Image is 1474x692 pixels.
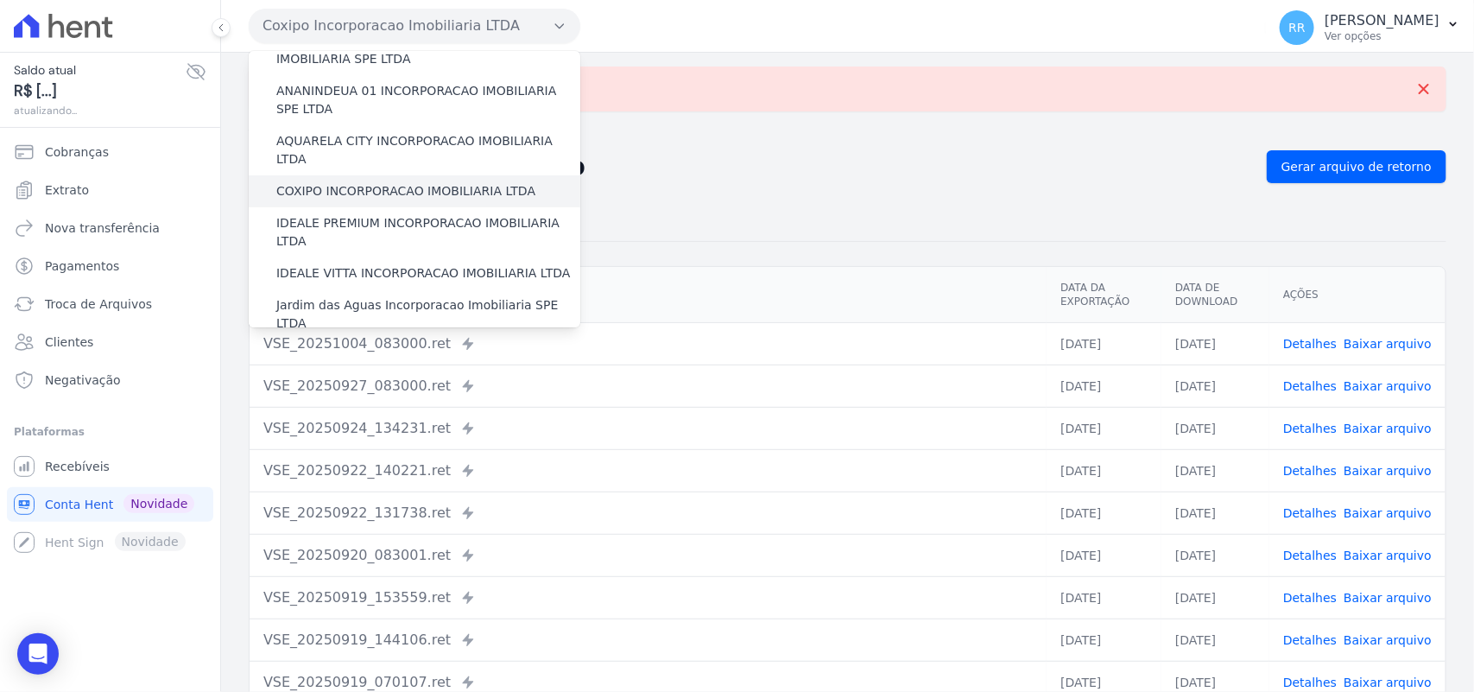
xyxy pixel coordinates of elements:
[14,422,206,442] div: Plataformas
[7,325,213,359] a: Clientes
[45,333,93,351] span: Clientes
[263,418,1033,439] div: VSE_20250924_134231.ret
[263,376,1033,397] div: VSE_20250927_083000.ret
[7,211,213,245] a: Nova transferência
[7,173,213,207] a: Extrato
[1325,12,1439,29] p: [PERSON_NAME]
[14,61,186,79] span: Saldo atual
[1283,549,1337,562] a: Detalhes
[14,79,186,103] span: R$ [...]
[1344,422,1432,435] a: Baixar arquivo
[263,503,1033,524] div: VSE_20250922_131738.ret
[7,487,213,522] a: Conta Hent Novidade
[1344,379,1432,393] a: Baixar arquivo
[7,249,213,283] a: Pagamentos
[17,633,59,675] div: Open Intercom Messenger
[263,545,1033,566] div: VSE_20250920_083001.ret
[249,9,580,43] button: Coxipo Incorporacao Imobiliaria LTDA
[1047,534,1161,576] td: [DATE]
[1266,3,1474,52] button: RR [PERSON_NAME] Ver opções
[1047,492,1161,534] td: [DATE]
[263,630,1033,651] div: VSE_20250919_144106.ret
[1344,633,1432,647] a: Baixar arquivo
[7,287,213,321] a: Troca de Arquivos
[1161,407,1269,449] td: [DATE]
[7,449,213,484] a: Recebíveis
[45,181,89,199] span: Extrato
[1047,365,1161,407] td: [DATE]
[1325,29,1439,43] p: Ver opções
[1161,322,1269,365] td: [DATE]
[276,214,580,251] label: IDEALE PREMIUM INCORPORACAO IMOBILIARIA LTDA
[7,135,213,169] a: Cobranças
[1288,22,1305,34] span: RR
[1283,676,1337,689] a: Detalhes
[276,132,580,168] label: AQUARELA CITY INCORPORACAO IMOBILIARIA LTDA
[7,363,213,397] a: Negativação
[1047,576,1161,619] td: [DATE]
[1283,633,1337,647] a: Detalhes
[263,587,1033,608] div: VSE_20250919_153559.ret
[45,458,110,475] span: Recebíveis
[45,295,152,313] span: Troca de Arquivos
[14,135,206,560] nav: Sidebar
[1344,337,1432,351] a: Baixar arquivo
[45,371,121,389] span: Negativação
[1283,591,1337,605] a: Detalhes
[1283,337,1337,351] a: Detalhes
[249,155,1253,179] h2: Exportações de Retorno
[123,494,194,513] span: Novidade
[1161,576,1269,619] td: [DATE]
[45,219,160,237] span: Nova transferência
[276,82,580,118] label: ANANINDEUA 01 INCORPORACAO IMOBILIARIA SPE LTDA
[1344,676,1432,689] a: Baixar arquivo
[1281,158,1432,175] span: Gerar arquivo de retorno
[1047,407,1161,449] td: [DATE]
[1161,449,1269,492] td: [DATE]
[1283,506,1337,520] a: Detalhes
[1047,449,1161,492] td: [DATE]
[1047,322,1161,365] td: [DATE]
[14,103,186,118] span: atualizando...
[1283,379,1337,393] a: Detalhes
[1047,619,1161,661] td: [DATE]
[1269,267,1446,323] th: Ações
[250,267,1047,323] th: Arquivo
[1161,492,1269,534] td: [DATE]
[1283,464,1337,478] a: Detalhes
[276,182,535,200] label: COXIPO INCORPORACAO IMOBILIARIA LTDA
[1344,506,1432,520] a: Baixar arquivo
[1161,619,1269,661] td: [DATE]
[1161,534,1269,576] td: [DATE]
[276,296,580,333] label: Jardim das Aguas Incorporacao Imobiliaria SPE LTDA
[45,257,119,275] span: Pagamentos
[1161,365,1269,407] td: [DATE]
[249,125,1446,143] nav: Breadcrumb
[1283,422,1337,435] a: Detalhes
[1161,267,1269,323] th: Data de Download
[45,143,109,161] span: Cobranças
[1047,267,1161,323] th: Data da Exportação
[263,460,1033,481] div: VSE_20250922_140221.ret
[1344,591,1432,605] a: Baixar arquivo
[263,333,1033,354] div: VSE_20251004_083000.ret
[276,264,570,283] label: IDEALE VITTA INCORPORACAO IMOBILIARIA LTDA
[1267,150,1446,183] a: Gerar arquivo de retorno
[1344,464,1432,478] a: Baixar arquivo
[1344,549,1432,562] a: Baixar arquivo
[45,496,113,513] span: Conta Hent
